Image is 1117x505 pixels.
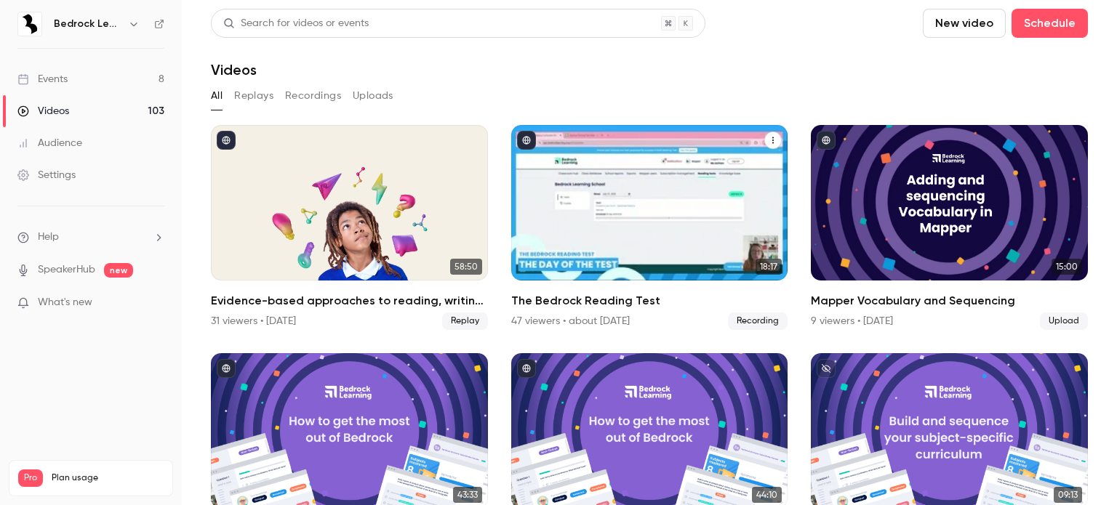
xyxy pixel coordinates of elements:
[1052,259,1082,275] span: 15:00
[817,359,836,378] button: unpublished
[442,312,488,330] span: Replay
[38,295,92,310] span: What's new
[234,84,273,108] button: Replays
[1040,312,1088,330] span: Upload
[211,61,257,78] h1: Videos
[54,17,122,31] h6: Bedrock Learning
[728,312,788,330] span: Recording
[211,9,1088,496] section: Videos
[285,84,341,108] button: Recordings
[1012,9,1088,38] button: Schedule
[517,131,536,150] button: published
[38,262,95,278] a: SpeakerHub
[211,125,488,330] a: 58:50Evidence-based approaches to reading, writing and language in 2025/2631 viewers • [DATE]Replay
[450,259,482,275] span: 58:50
[211,84,223,108] button: All
[453,487,482,503] span: 43:33
[17,104,69,118] div: Videos
[18,12,41,36] img: Bedrock Learning
[752,487,782,503] span: 44:10
[17,230,164,245] li: help-dropdown-opener
[223,16,369,31] div: Search for videos or events
[811,314,893,328] div: 9 viewers • [DATE]
[511,125,788,330] li: The Bedrock Reading Test
[353,84,393,108] button: Uploads
[817,131,836,150] button: published
[17,168,76,182] div: Settings
[211,292,488,310] h2: Evidence-based approaches to reading, writing and language in 2025/26
[517,359,536,378] button: published
[52,472,164,484] span: Plan usage
[211,314,296,328] div: 31 viewers • [DATE]
[511,125,788,330] a: 18:17The Bedrock Reading Test47 viewers • about [DATE]Recording
[1054,487,1082,503] span: 09:13
[811,125,1088,330] li: Mapper Vocabulary and Sequencing
[147,296,164,310] iframe: Noticeable Trigger
[18,469,43,487] span: Pro
[211,125,488,330] li: Evidence-based approaches to reading, writing and language in 2025/26
[811,292,1088,310] h2: Mapper Vocabulary and Sequencing
[17,136,82,150] div: Audience
[756,259,782,275] span: 18:17
[217,131,236,150] button: published
[38,230,59,245] span: Help
[104,263,133,278] span: new
[17,72,68,86] div: Events
[923,9,1006,38] button: New video
[217,359,236,378] button: published
[511,314,630,328] div: 47 viewers • about [DATE]
[811,125,1088,330] a: 15:00Mapper Vocabulary and Sequencing9 viewers • [DATE]Upload
[511,292,788,310] h2: The Bedrock Reading Test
